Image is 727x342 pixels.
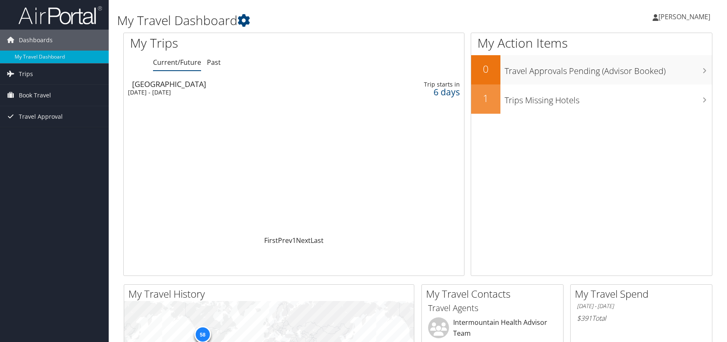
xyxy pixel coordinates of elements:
h3: Travel Agents [428,302,557,314]
h2: My Travel Contacts [426,287,563,301]
span: Book Travel [19,85,51,106]
h2: 0 [471,62,500,76]
span: Dashboards [19,30,53,51]
span: Trips [19,64,33,84]
a: Prev [278,236,292,245]
h1: My Action Items [471,34,712,52]
span: Travel Approval [19,106,63,127]
a: 1Trips Missing Hotels [471,84,712,114]
div: [DATE] - [DATE] [128,89,341,96]
a: Past [207,58,221,67]
h3: Trips Missing Hotels [505,90,712,106]
h2: My Travel Spend [575,287,712,301]
h6: [DATE] - [DATE] [577,302,706,310]
div: Trip starts in [385,81,460,88]
div: [GEOGRAPHIC_DATA] [132,80,345,88]
h2: My Travel History [128,287,414,301]
a: [PERSON_NAME] [653,4,719,29]
a: First [264,236,278,245]
a: Next [296,236,311,245]
h3: Travel Approvals Pending (Advisor Booked) [505,61,712,77]
a: 0Travel Approvals Pending (Advisor Booked) [471,55,712,84]
a: Last [311,236,324,245]
img: airportal-logo.png [18,5,102,25]
div: 6 days [385,88,460,96]
h1: My Trips [130,34,316,52]
span: [PERSON_NAME] [658,12,710,21]
a: Current/Future [153,58,201,67]
a: 1 [292,236,296,245]
span: $391 [577,314,592,323]
h1: My Travel Dashboard [117,12,518,29]
h6: Total [577,314,706,323]
h2: 1 [471,91,500,105]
